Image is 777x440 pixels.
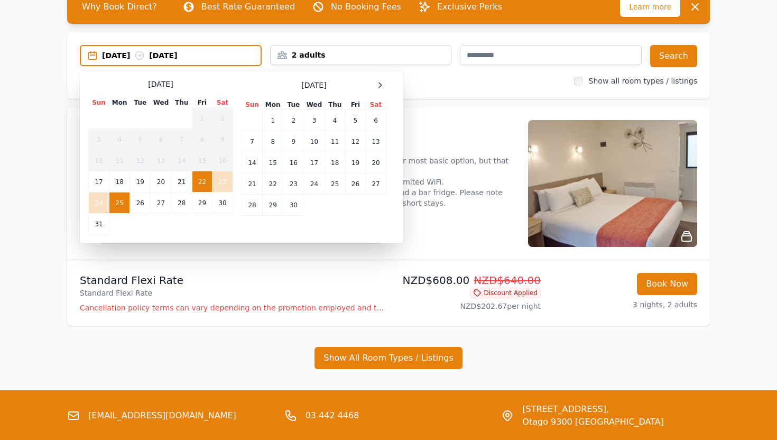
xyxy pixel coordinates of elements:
[470,288,541,298] span: Discount Applied
[393,273,541,288] p: NZD$608.00
[109,98,130,108] th: Mon
[304,131,325,152] td: 10
[549,299,697,310] p: 3 nights, 2 adults
[366,110,386,131] td: 6
[89,192,109,214] td: 24
[88,409,236,422] a: [EMAIL_ADDRESS][DOMAIN_NAME]
[325,173,345,195] td: 25
[80,302,384,313] p: Cancellation policy terms can vary depending on the promotion employed and the time of stay of th...
[212,150,233,171] td: 16
[263,100,283,110] th: Mon
[212,192,233,214] td: 30
[366,100,386,110] th: Sat
[304,173,325,195] td: 24
[212,129,233,150] td: 9
[242,195,263,216] td: 28
[192,129,212,150] td: 8
[212,98,233,108] th: Sat
[474,274,541,287] span: NZD$640.00
[304,152,325,173] td: 17
[283,195,304,216] td: 30
[130,171,151,192] td: 19
[109,192,130,214] td: 25
[325,110,345,131] td: 4
[89,171,109,192] td: 17
[192,108,212,129] td: 1
[271,50,451,60] div: 2 adults
[283,131,304,152] td: 9
[151,129,171,150] td: 6
[314,347,462,369] button: Show All Room Types / Listings
[192,98,212,108] th: Fri
[109,129,130,150] td: 4
[263,152,283,173] td: 15
[102,50,261,61] div: [DATE] [DATE]
[130,98,151,108] th: Tue
[151,98,171,108] th: Wed
[366,152,386,173] td: 20
[192,171,212,192] td: 22
[151,150,171,171] td: 13
[242,152,263,173] td: 14
[89,129,109,150] td: 3
[283,110,304,131] td: 2
[89,150,109,171] td: 10
[80,273,384,288] p: Standard Flexi Rate
[263,195,283,216] td: 29
[589,77,697,85] label: Show all room types / listings
[201,1,295,13] p: Best Rate Guaranteed
[89,98,109,108] th: Sun
[345,110,365,131] td: 5
[304,110,325,131] td: 3
[242,173,263,195] td: 21
[325,100,345,110] th: Thu
[80,288,384,298] p: Standard Flexi Rate
[650,45,697,67] button: Search
[331,1,401,13] p: No Booking Fees
[89,214,109,235] td: 31
[242,100,263,110] th: Sun
[263,110,283,131] td: 1
[283,100,304,110] th: Tue
[366,173,386,195] td: 27
[325,131,345,152] td: 11
[171,192,192,214] td: 28
[148,79,173,89] span: [DATE]
[263,173,283,195] td: 22
[151,192,171,214] td: 27
[171,98,192,108] th: Thu
[345,173,365,195] td: 26
[393,301,541,311] p: NZD$202.67 per night
[151,171,171,192] td: 20
[109,171,130,192] td: 18
[325,152,345,173] td: 18
[171,150,192,171] td: 14
[130,129,151,150] td: 5
[283,152,304,173] td: 16
[192,150,212,171] td: 15
[366,131,386,152] td: 13
[283,173,304,195] td: 23
[301,80,326,90] span: [DATE]
[522,416,664,428] span: Otago 9300 [GEOGRAPHIC_DATA]
[109,150,130,171] td: 11
[130,192,151,214] td: 26
[171,129,192,150] td: 7
[345,100,365,110] th: Fri
[304,100,325,110] th: Wed
[345,131,365,152] td: 12
[637,273,697,295] button: Book Now
[522,403,664,416] span: [STREET_ADDRESS],
[437,1,502,13] p: Exclusive Perks
[306,409,359,422] a: 03 442 4468
[212,108,233,129] td: 2
[171,171,192,192] td: 21
[242,131,263,152] td: 7
[345,152,365,173] td: 19
[192,192,212,214] td: 29
[263,131,283,152] td: 8
[212,171,233,192] td: 23
[130,150,151,171] td: 12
